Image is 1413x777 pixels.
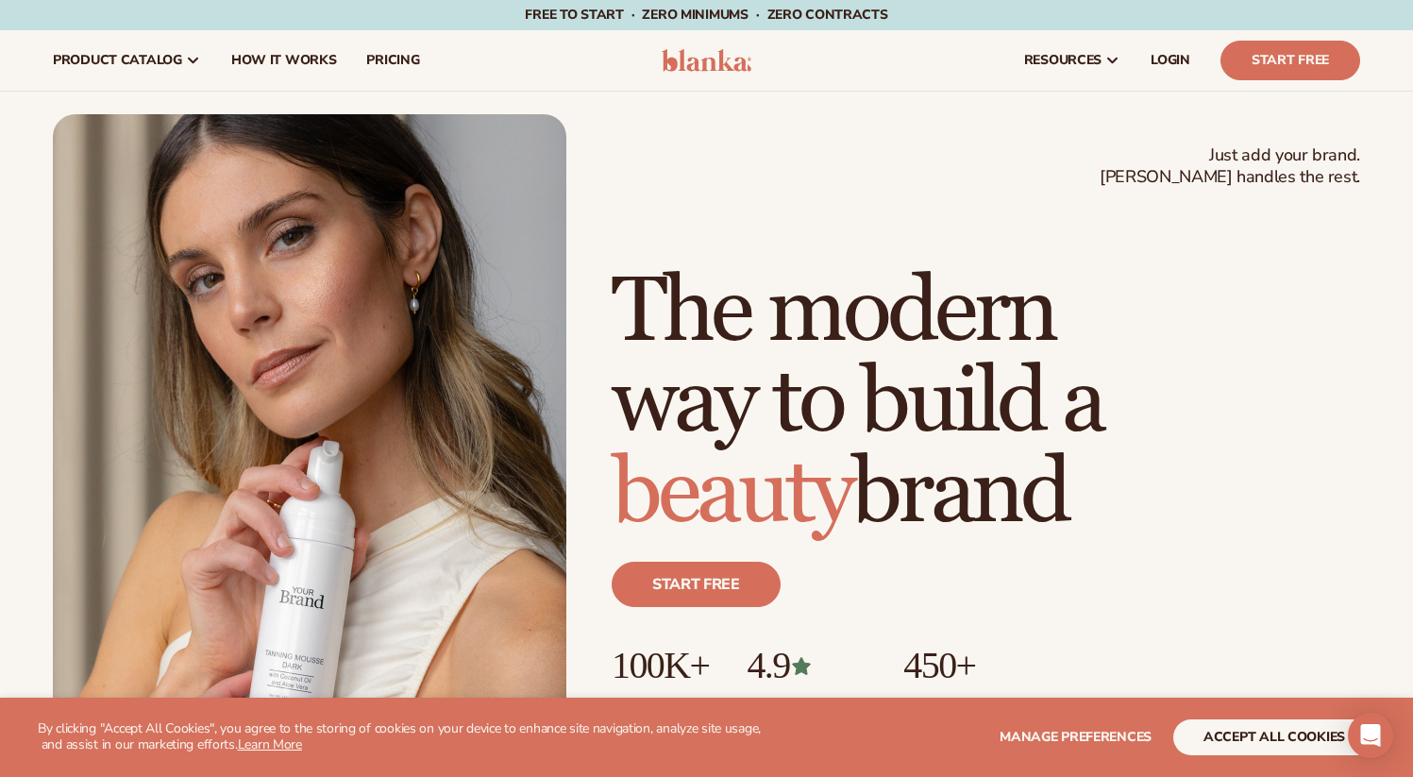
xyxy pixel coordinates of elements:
[1151,53,1190,68] span: LOGIN
[1024,53,1102,68] span: resources
[612,438,851,549] span: beauty
[53,114,566,762] img: Female holding tanning mousse.
[612,562,781,607] a: Start free
[231,53,337,68] span: How It Works
[1000,728,1152,746] span: Manage preferences
[1100,144,1360,189] span: Just add your brand. [PERSON_NAME] handles the rest.
[662,49,751,72] img: logo
[1000,719,1152,755] button: Manage preferences
[903,645,1046,686] p: 450+
[612,267,1360,539] h1: The modern way to build a brand
[216,30,352,91] a: How It Works
[747,645,866,686] p: 4.9
[1009,30,1135,91] a: resources
[38,721,761,753] p: By clicking "Accept All Cookies", you agree to the storing of cookies on your device to enhance s...
[53,53,182,68] span: product catalog
[612,645,709,686] p: 100K+
[612,686,709,718] p: Brands built
[1348,713,1393,758] div: Open Intercom Messenger
[1135,30,1205,91] a: LOGIN
[38,30,216,91] a: product catalog
[525,6,887,24] span: Free to start · ZERO minimums · ZERO contracts
[903,686,1046,718] p: High-quality products
[366,53,419,68] span: pricing
[1173,719,1375,755] button: accept all cookies
[351,30,434,91] a: pricing
[747,686,866,718] p: Over 400 reviews
[1220,41,1360,80] a: Start Free
[238,735,302,753] a: Learn More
